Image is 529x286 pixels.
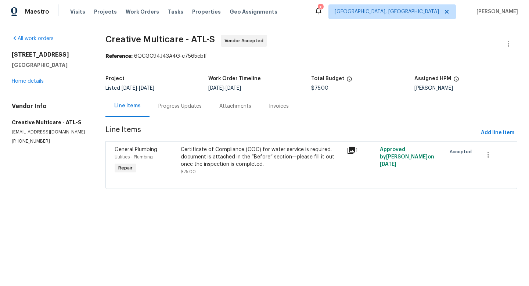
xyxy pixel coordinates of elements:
[208,86,224,91] span: [DATE]
[122,86,137,91] span: [DATE]
[192,8,221,15] span: Properties
[139,86,154,91] span: [DATE]
[105,53,517,60] div: 6QCGC94J43A4G-c7565cbff
[12,138,88,144] p: [PHONE_NUMBER]
[168,9,183,14] span: Tasks
[208,76,261,81] h5: Work Order Timeline
[414,86,517,91] div: [PERSON_NAME]
[311,86,328,91] span: $75.00
[181,169,196,174] span: $75.00
[318,4,323,12] div: 3
[181,146,342,168] div: Certificate of Compliance (COC) for water service is required. document is attached in the “Befor...
[311,76,344,81] h5: Total Budget
[380,162,396,167] span: [DATE]
[115,164,136,172] span: Repair
[380,147,434,167] span: Approved by [PERSON_NAME] on
[453,76,459,86] span: The hpm assigned to this work order.
[105,86,154,91] span: Listed
[208,86,241,91] span: -
[219,103,251,110] div: Attachments
[481,128,514,137] span: Add line item
[346,76,352,86] span: The total cost of line items that have been proposed by Opendoor. This sum includes line items th...
[478,126,517,140] button: Add line item
[114,102,141,110] div: Line Items
[105,126,478,140] span: Line Items
[12,103,88,110] h4: Vendor Info
[105,54,133,59] b: Reference:
[158,103,202,110] div: Progress Updates
[115,155,153,159] span: Utilities - Plumbing
[226,86,241,91] span: [DATE]
[12,119,88,126] h5: Creative Multicare - ATL-S
[105,35,215,44] span: Creative Multicare - ATL-S
[105,76,125,81] h5: Project
[12,79,44,84] a: Home details
[126,8,159,15] span: Work Orders
[12,61,88,69] h5: [GEOGRAPHIC_DATA]
[347,146,375,155] div: 1
[414,76,451,81] h5: Assigned HPM
[335,8,439,15] span: [GEOGRAPHIC_DATA], [GEOGRAPHIC_DATA]
[450,148,475,155] span: Accepted
[25,8,49,15] span: Maestro
[224,37,266,44] span: Vendor Accepted
[230,8,277,15] span: Geo Assignments
[12,51,88,58] h2: [STREET_ADDRESS]
[474,8,518,15] span: [PERSON_NAME]
[12,36,54,41] a: All work orders
[70,8,85,15] span: Visits
[94,8,117,15] span: Projects
[115,147,157,152] span: General Plumbing
[12,129,88,135] p: [EMAIL_ADDRESS][DOMAIN_NAME]
[122,86,154,91] span: -
[269,103,289,110] div: Invoices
